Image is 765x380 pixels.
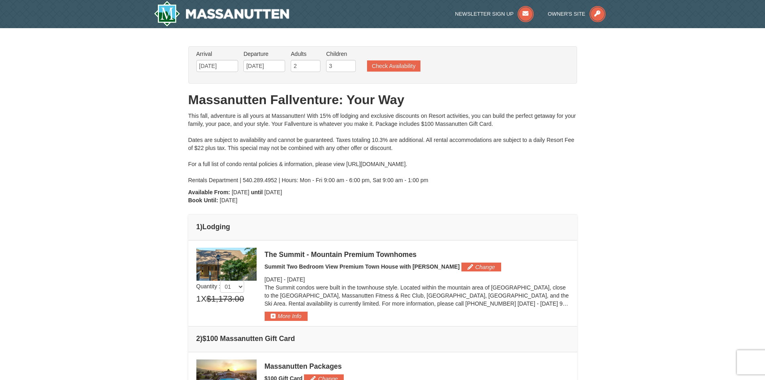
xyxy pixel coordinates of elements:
[196,335,569,343] h4: 2 $100 Massanutten Gift Card
[251,189,263,195] strong: until
[196,248,257,281] img: 19219034-1-0eee7e00.jpg
[206,293,244,305] span: $1,173.00
[154,1,290,27] a: Massanutten Resort
[201,293,206,305] span: X
[188,92,577,108] h1: Massanutten Fallventure: Your Way
[188,112,577,184] div: This fall, adventure is all yours at Massanutten! With 15% off lodging and exclusive discounts on...
[265,312,308,320] button: More Info
[200,223,202,231] span: )
[287,276,305,283] span: [DATE]
[196,283,245,290] span: Quantity :
[265,251,569,259] div: The Summit - Mountain Premium Townhomes
[265,263,460,270] span: Summit Two Bedroom View Premium Town House with [PERSON_NAME]
[265,276,282,283] span: [DATE]
[291,50,320,58] label: Adults
[196,293,201,305] span: 1
[154,1,290,27] img: Massanutten Resort Logo
[367,60,420,72] button: Check Availability
[243,50,285,58] label: Departure
[188,197,218,203] strong: Book Until:
[265,283,569,308] p: The Summit condos were built in the townhouse style. Located within the mountain area of [GEOGRAP...
[548,11,585,17] span: Owner's Site
[196,223,569,231] h4: 1 Lodging
[326,50,356,58] label: Children
[455,11,534,17] a: Newsletter Sign Up
[284,276,286,283] span: -
[188,189,231,195] strong: Available From:
[196,50,238,58] label: Arrival
[265,362,569,370] div: Massanutten Packages
[455,11,514,17] span: Newsletter Sign Up
[461,263,501,271] button: Change
[200,335,202,343] span: )
[548,11,606,17] a: Owner's Site
[220,197,237,203] span: [DATE]
[232,189,249,195] span: [DATE]
[264,189,282,195] span: [DATE]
